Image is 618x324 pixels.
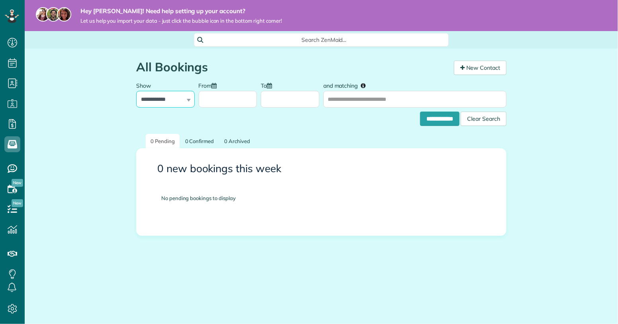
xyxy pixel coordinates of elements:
[12,179,23,187] span: New
[46,7,61,22] img: jorge-587dff0eeaa6aab1f244e6dc62b8924c3b6ad411094392a53c71c6c4a576187d.jpg
[57,7,71,22] img: michelle-19f622bdf1676172e81f8f8fba1fb50e276960ebfe0243fe18214015130c80e4.jpg
[80,7,282,15] strong: Hey [PERSON_NAME]! Need help setting up your account?
[461,112,507,126] div: Clear Search
[180,134,219,149] a: 0 Confirmed
[146,134,180,149] a: 0 Pending
[157,163,485,175] h3: 0 new bookings this week
[36,7,50,22] img: maria-72a9807cf96188c08ef61303f053569d2e2a8a1cde33d635c8a3ac13582a053d.jpg
[261,78,276,92] label: To
[80,18,282,24] span: Let us help you import your data - just click the bubble icon in the bottom right corner!
[199,78,221,92] label: From
[12,199,23,207] span: New
[136,61,448,74] h1: All Bookings
[454,61,507,75] a: New Contact
[149,183,493,214] div: No pending bookings to display
[323,78,372,92] label: and matching
[461,113,507,120] a: Clear Search
[219,134,255,149] a: 0 Archived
